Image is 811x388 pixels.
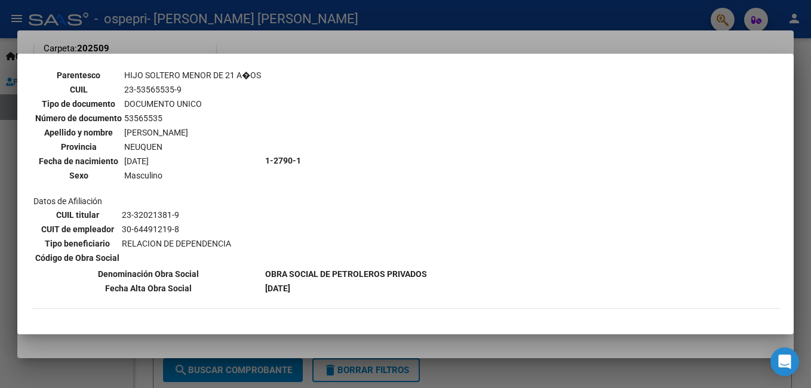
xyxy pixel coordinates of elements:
[124,97,262,110] td: DOCUMENTO UNICO
[35,237,120,250] th: Tipo beneficiario
[35,155,122,168] th: Fecha de nacimiento
[121,208,232,221] td: 23-32021381-9
[124,69,262,82] td: HIJO SOLTERO MENOR DE 21 A�OS
[33,55,263,266] td: Datos personales Datos de Afiliación
[124,112,262,125] td: 53565535
[121,237,232,250] td: RELACION DE DEPENDENCIA
[35,126,122,139] th: Apellido y nombre
[770,347,799,376] div: Open Intercom Messenger
[124,155,262,168] td: [DATE]
[265,284,290,293] b: [DATE]
[35,251,120,264] th: Código de Obra Social
[35,169,122,182] th: Sexo
[124,169,262,182] td: Masculino
[33,267,263,281] th: Denominación Obra Social
[35,223,120,236] th: CUIT de empleador
[265,156,301,165] b: 1-2790-1
[121,223,232,236] td: 30-64491219-8
[33,282,263,295] th: Fecha Alta Obra Social
[124,126,262,139] td: [PERSON_NAME]
[124,140,262,153] td: NEUQUEN
[35,69,122,82] th: Parentesco
[35,140,122,153] th: Provincia
[124,83,262,96] td: 23-53565535-9
[35,97,122,110] th: Tipo de documento
[35,112,122,125] th: Número de documento
[35,208,120,221] th: CUIL titular
[265,269,427,279] b: OBRA SOCIAL DE PETROLEROS PRIVADOS
[35,83,122,96] th: CUIL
